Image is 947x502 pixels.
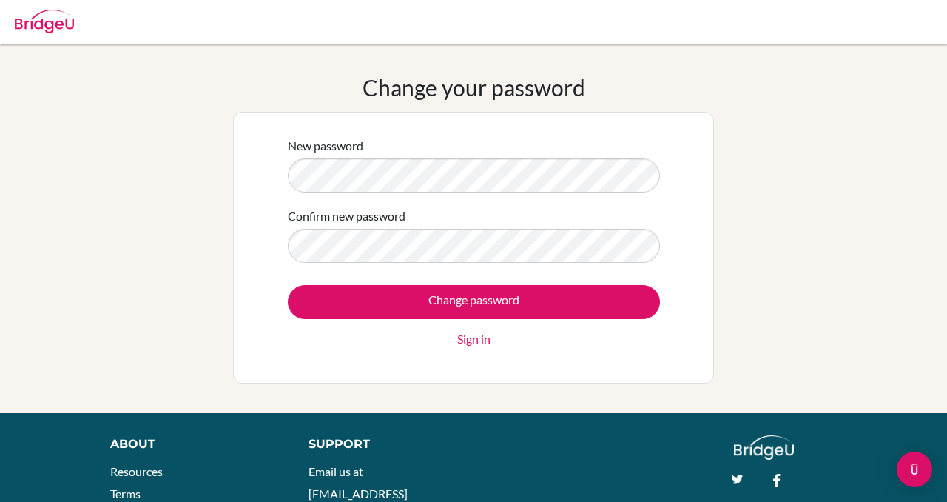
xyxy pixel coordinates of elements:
div: Support [309,435,459,453]
a: Terms [110,486,141,501]
img: logo_white@2x-f4f0deed5e89b7ecb1c2cc34c3e3d731f90f0f143d5ea2071677605dd97b5244.png [734,435,794,460]
h1: Change your password [363,74,585,101]
input: Change password [288,285,660,319]
div: About [110,435,275,453]
img: Bridge-U [15,10,74,33]
label: Confirm new password [288,207,405,225]
div: Open Intercom Messenger [897,452,932,487]
a: Sign in [457,330,491,348]
label: New password [288,137,363,155]
a: Resources [110,464,163,478]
